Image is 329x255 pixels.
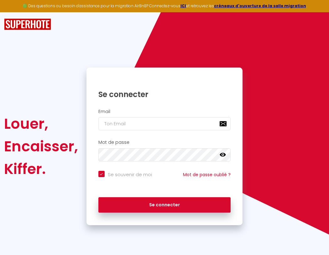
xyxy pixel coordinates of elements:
[183,171,231,178] a: Mot de passe oublié ?
[214,3,306,8] a: créneaux d'ouverture de la salle migration
[4,19,51,30] img: SuperHote logo
[4,135,78,158] div: Encaisser,
[98,117,231,130] input: Ton Email
[98,109,231,114] h2: Email
[98,197,231,213] button: Se connecter
[4,158,78,180] div: Kiffer.
[180,3,186,8] a: ICI
[4,112,78,135] div: Louer,
[98,90,231,99] h1: Se connecter
[98,140,231,145] h2: Mot de passe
